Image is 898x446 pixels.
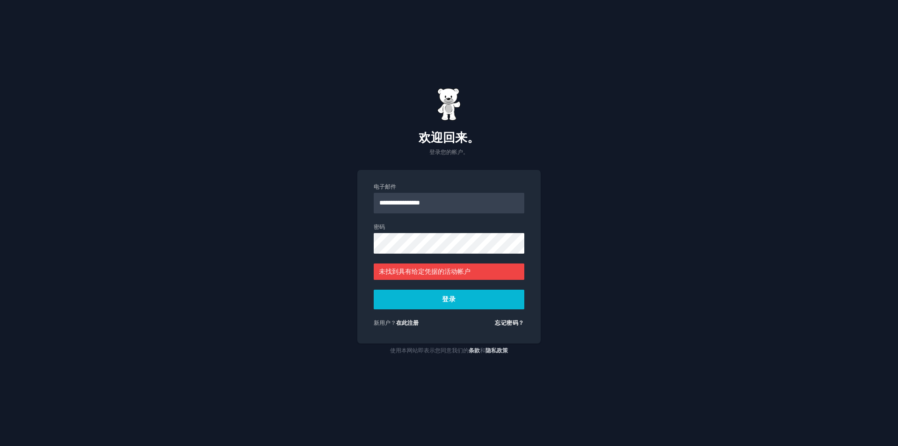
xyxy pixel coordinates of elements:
font: 密码 [374,224,385,230]
font: 欢迎回来。 [419,131,479,145]
a: 隐私政策 [485,347,508,354]
img: 小熊软糖 [437,88,461,121]
a: 忘记密码？ [495,320,524,326]
font: 电子邮件 [374,183,396,190]
font: 未找到具有给定凭据的活动帐户 [379,268,471,275]
button: 登录 [374,290,524,309]
font: 新用户？ [374,320,396,326]
font: 和 [480,347,485,354]
a: 条款 [469,347,480,354]
a: 在此注册 [396,320,419,326]
font: 使用本网站即表示您同意我们的 [390,347,469,354]
font: 登录您的帐户。 [429,149,469,155]
font: 登录 [442,295,456,303]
